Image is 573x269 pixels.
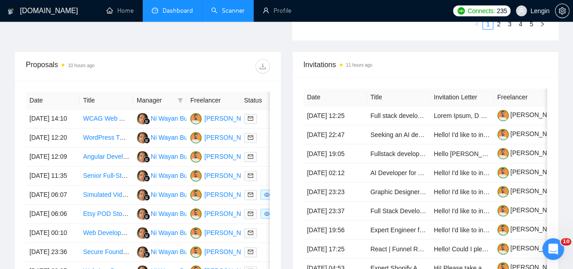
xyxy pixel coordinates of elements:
[515,19,526,29] li: 4
[555,7,569,15] a: setting
[26,147,79,166] td: [DATE] 12:09
[346,63,372,68] time: 11 hours ago
[497,205,509,216] img: c1NLmzrk-0pBZjOo1nLSJnOz0itNHKTdmMHAt8VIsLFzaWqqsJDJtcFyV3OYvrqgu3
[26,166,79,186] td: [DATE] 11:35
[248,192,253,197] span: mail
[472,19,482,29] li: Previous Page
[190,132,202,143] img: TM
[248,230,253,235] span: mail
[106,7,134,15] a: homeHome
[248,211,253,216] span: mail
[497,168,563,176] a: [PERSON_NAME]
[137,151,148,162] img: NW
[137,133,202,141] a: NWNi Wayan Budiarti
[137,114,202,122] a: NWNi Wayan Budiarti
[367,240,430,259] td: React | Funnel Recreation
[79,128,133,147] td: WordPress Tutorial Video Creator for Salient and Elementor Themes
[144,251,150,258] img: gigradar-bm.png
[137,132,148,143] img: NW
[79,92,133,109] th: Title
[497,130,563,137] a: [PERSON_NAME]
[367,125,430,144] td: Seeking an AI developer to build a freight-quote automation bot for a flooring company.
[303,106,367,125] td: [DATE] 12:25
[539,21,545,27] span: right
[79,147,133,166] td: Angular Developer for Health Application
[264,211,270,216] span: eye
[371,245,444,253] a: React | Funnel Recreation
[263,7,291,15] a: userProfile
[303,240,367,259] td: [DATE] 17:25
[190,114,256,122] a: TM[PERSON_NAME]
[367,182,430,201] td: Graphic Designer OR Frontend Developer Needed to Redesign Landing Page with New Branding
[204,209,256,219] div: [PERSON_NAME]
[204,171,256,181] div: [PERSON_NAME]
[83,153,197,160] a: Angular Developer for Health Application
[494,88,557,106] th: Freelancer
[190,208,202,220] img: TM
[367,201,430,220] td: Full Stack Developer ( Laravel+Vue)
[371,112,427,119] a: Full stack developer
[482,19,493,29] li: 1
[204,247,256,257] div: [PERSON_NAME]
[497,167,509,178] img: c1NLmzrk-0pBZjOo1nLSJnOz0itNHKTdmMHAt8VIsLFzaWqqsJDJtcFyV3OYvrqgu3
[137,246,148,258] img: NW
[518,8,525,14] span: user
[367,88,430,106] th: Title
[79,109,133,128] td: WCAG Web App Audit
[83,115,146,122] a: WCAG Web App Audit
[474,21,480,27] span: left
[151,190,202,200] div: Ni Wayan Budiarti
[371,207,472,215] a: Full Stack Developer ( Laravel+Vue)
[497,243,509,254] img: c1NLmzrk-0pBZjOo1nLSJnOz0itNHKTdmMHAt8VIsLFzaWqqsJDJtcFyV3OYvrqgu3
[526,19,537,29] li: 5
[561,238,571,245] span: 10
[151,228,202,238] div: Ni Wayan Budiarti
[26,59,148,73] div: Proposals
[137,95,174,105] span: Manager
[137,113,148,124] img: NW
[68,63,94,68] time: 10 hours ago
[137,171,202,179] a: NWNi Wayan Budiarti
[497,148,509,159] img: c1NLmzrk-0pBZjOo1nLSJnOz0itNHKTdmMHAt8VIsLFzaWqqsJDJtcFyV3OYvrqgu3
[190,133,256,141] a: TM[PERSON_NAME]
[303,182,367,201] td: [DATE] 23:23
[26,243,79,262] td: [DATE] 23:36
[515,19,525,29] a: 4
[367,106,430,125] td: Full stack developer
[178,98,183,103] span: filter
[497,129,509,140] img: c1NLmzrk-0pBZjOo1nLSJnOz0itNHKTdmMHAt8VIsLFzaWqqsJDJtcFyV3OYvrqgu3
[83,248,263,255] a: Secure Foundation Development for AI Health Tracking Platform
[190,151,202,162] img: TM
[190,246,202,258] img: TM
[537,19,548,29] li: Next Page
[190,189,202,201] img: TM
[505,19,515,29] a: 3
[204,190,256,200] div: [PERSON_NAME]
[83,134,275,141] a: WordPress Tutorial Video Creator for Salient and Elementor Themes
[190,171,256,179] a: TM[PERSON_NAME]
[190,113,202,124] img: TM
[190,152,256,160] a: TM[PERSON_NAME]
[26,128,79,147] td: [DATE] 12:20
[26,224,79,243] td: [DATE] 00:10
[144,213,150,220] img: gigradar-bm.png
[83,229,243,236] a: Web Developer for Travel Search Platform Enhancement
[367,220,430,240] td: Expert Engineer for Low-Latency Parsing
[494,19,504,29] a: 2
[137,210,202,217] a: NWNi Wayan Budiarti
[151,209,202,219] div: Ni Wayan Budiarti
[204,113,256,123] div: [PERSON_NAME]
[367,163,430,182] td: AI Developer for Roadmap Completion & Avatar Persona Customization
[137,170,148,181] img: NW
[83,210,205,217] a: Etsy POD Store Buildout Specialist Needed
[256,63,270,70] span: download
[190,248,256,255] a: TM[PERSON_NAME]
[151,152,202,161] div: Ni Wayan Budiarti
[497,245,563,252] a: [PERSON_NAME]
[303,125,367,144] td: [DATE] 22:47
[26,109,79,128] td: [DATE] 14:10
[457,7,465,15] img: upwork-logo.png
[151,113,202,123] div: Ni Wayan Budiarti
[555,4,569,18] button: setting
[79,166,133,186] td: Senior Full-Stack Developer with AI/LLM Integration Experience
